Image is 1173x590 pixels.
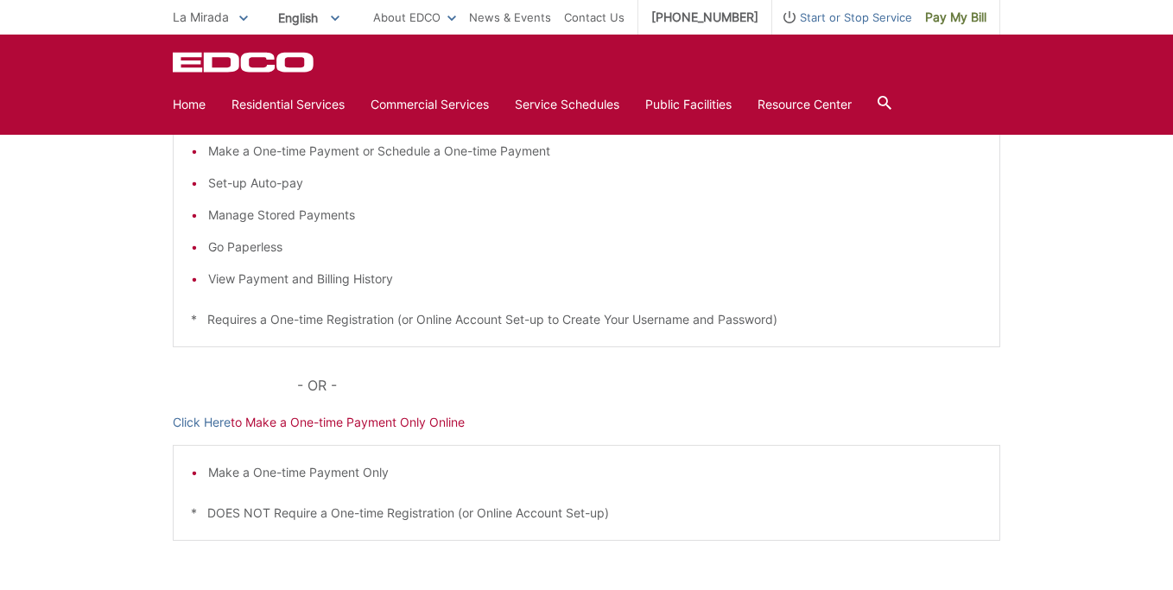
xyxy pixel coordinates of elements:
li: Manage Stored Payments [208,206,982,225]
li: View Payment and Billing History [208,270,982,289]
p: - OR - [297,373,1000,397]
a: News & Events [469,8,551,27]
li: Make a One-time Payment Only [208,463,982,482]
li: Go Paperless [208,238,982,257]
li: Set-up Auto-pay [208,174,982,193]
p: * Requires a One-time Registration (or Online Account Set-up to Create Your Username and Password) [191,310,982,329]
a: Click Here [173,413,231,432]
span: La Mirada [173,10,229,24]
a: Public Facilities [645,95,732,114]
a: Residential Services [231,95,345,114]
p: * DOES NOT Require a One-time Registration (or Online Account Set-up) [191,504,982,523]
span: Pay My Bill [925,8,986,27]
a: Service Schedules [515,95,619,114]
a: Contact Us [564,8,625,27]
a: Resource Center [758,95,852,114]
span: English [265,3,352,32]
p: to Make a One-time Payment Only Online [173,413,1000,432]
li: Make a One-time Payment or Schedule a One-time Payment [208,142,982,161]
a: Commercial Services [371,95,489,114]
a: EDCD logo. Return to the homepage. [173,52,316,73]
a: Home [173,95,206,114]
a: About EDCO [373,8,456,27]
